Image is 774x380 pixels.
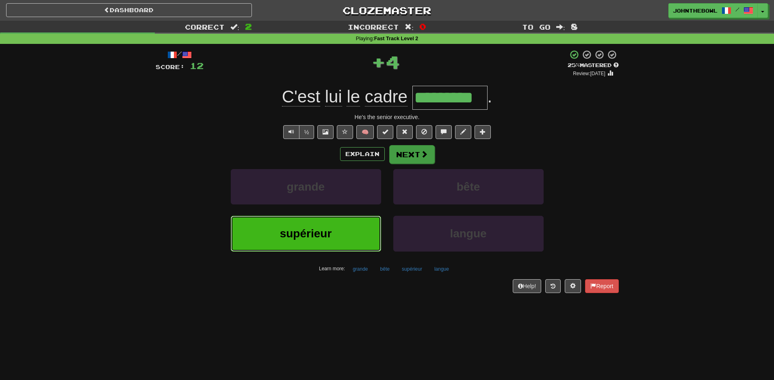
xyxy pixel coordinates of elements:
[156,113,619,121] div: He's the senior executive.
[287,180,325,193] span: grande
[348,23,399,31] span: Incorrect
[673,7,718,14] span: johnthebowl
[230,24,239,30] span: :
[419,22,426,31] span: 0
[348,263,372,275] button: grande
[386,52,400,72] span: 4
[545,279,561,293] button: Round history (alt+y)
[376,263,394,275] button: bête
[475,125,491,139] button: Add to collection (alt+a)
[522,23,551,31] span: To go
[264,3,510,17] a: Clozemaster
[416,125,432,139] button: Ignore sentence (alt+i)
[231,216,381,251] button: supérieur
[377,125,393,139] button: Set this sentence to 100% Mastered (alt+m)
[513,279,542,293] button: Help!
[190,61,204,71] span: 12
[735,7,739,12] span: /
[317,125,334,139] button: Show image (alt+x)
[405,24,414,30] span: :
[365,87,408,106] span: cadre
[668,3,758,18] a: johnthebowl /
[393,216,544,251] button: langue
[573,71,605,76] small: Review: [DATE]
[340,147,385,161] button: Explain
[185,23,225,31] span: Correct
[337,125,353,139] button: Favorite sentence (alt+f)
[389,145,435,164] button: Next
[430,263,453,275] button: langue
[374,36,418,41] strong: Fast Track Level 2
[280,227,332,240] span: supérieur
[245,22,252,31] span: 2
[450,227,486,240] span: langue
[282,125,314,139] div: Text-to-speech controls
[568,62,580,68] span: 25 %
[356,125,374,139] button: 🧠
[156,50,204,60] div: /
[397,263,427,275] button: supérieur
[585,279,618,293] button: Report
[371,50,386,74] span: +
[571,22,578,31] span: 8
[319,266,345,271] small: Learn more:
[325,87,342,106] span: lui
[488,87,492,106] span: .
[436,125,452,139] button: Discuss sentence (alt+u)
[6,3,252,17] a: Dashboard
[156,63,185,70] span: Score:
[393,169,544,204] button: bête
[397,125,413,139] button: Reset to 0% Mastered (alt+r)
[282,87,320,106] span: C'est
[231,169,381,204] button: grande
[568,62,619,69] div: Mastered
[556,24,565,30] span: :
[457,180,480,193] span: bête
[299,125,314,139] button: ½
[347,87,360,106] span: le
[455,125,471,139] button: Edit sentence (alt+d)
[283,125,299,139] button: Play sentence audio (ctl+space)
